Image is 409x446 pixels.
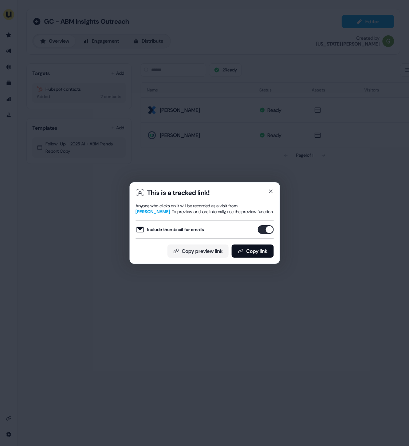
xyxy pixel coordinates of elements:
[135,209,170,215] span: [PERSON_NAME]
[231,244,274,258] button: Copy link
[135,225,204,234] label: Include thumbnail for emails
[135,203,274,215] div: Anyone who clicks on it will be recorded as a visit from . To preview or share internally, use th...
[147,188,210,197] div: This is a tracked link!
[167,244,228,258] button: Copy preview link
